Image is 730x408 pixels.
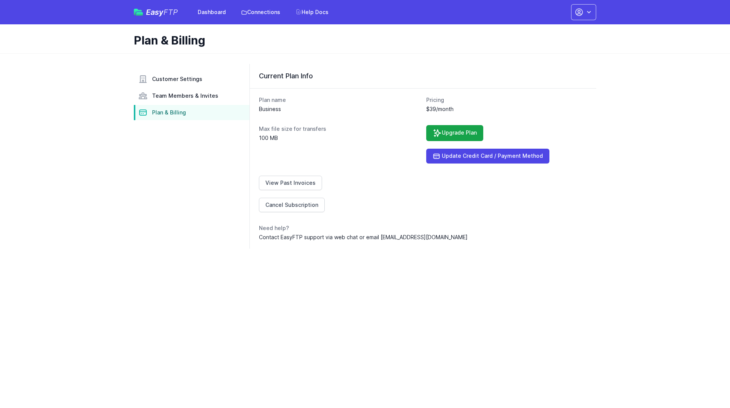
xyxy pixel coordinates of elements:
a: Customer Settings [134,71,249,87]
dt: Max file size for transfers [259,125,420,133]
dt: Need help? [259,224,587,232]
a: Dashboard [193,5,230,19]
span: Plan & Billing [152,109,186,116]
h1: Plan & Billing [134,33,590,47]
a: Plan & Billing [134,105,249,120]
a: Connections [236,5,285,19]
a: Help Docs [291,5,333,19]
span: Team Members & Invites [152,92,218,100]
dd: $39/month [426,105,587,113]
h3: Current Plan Info [259,71,587,81]
dd: Business [259,105,420,113]
span: FTP [163,8,178,17]
a: Upgrade Plan [426,125,483,141]
a: Update Credit Card / Payment Method [426,149,549,164]
span: Customer Settings [152,75,202,83]
a: Cancel Subscription [259,198,325,212]
dt: Pricing [426,96,587,104]
dd: 100 MB [259,134,420,142]
dd: Contact EasyFTP support via web chat or email [EMAIL_ADDRESS][DOMAIN_NAME] [259,233,587,241]
a: Team Members & Invites [134,88,249,103]
a: EasyFTP [134,8,178,16]
span: Easy [146,8,178,16]
img: easyftp_logo.png [134,9,143,16]
dt: Plan name [259,96,420,104]
a: View Past Invoices [259,176,322,190]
